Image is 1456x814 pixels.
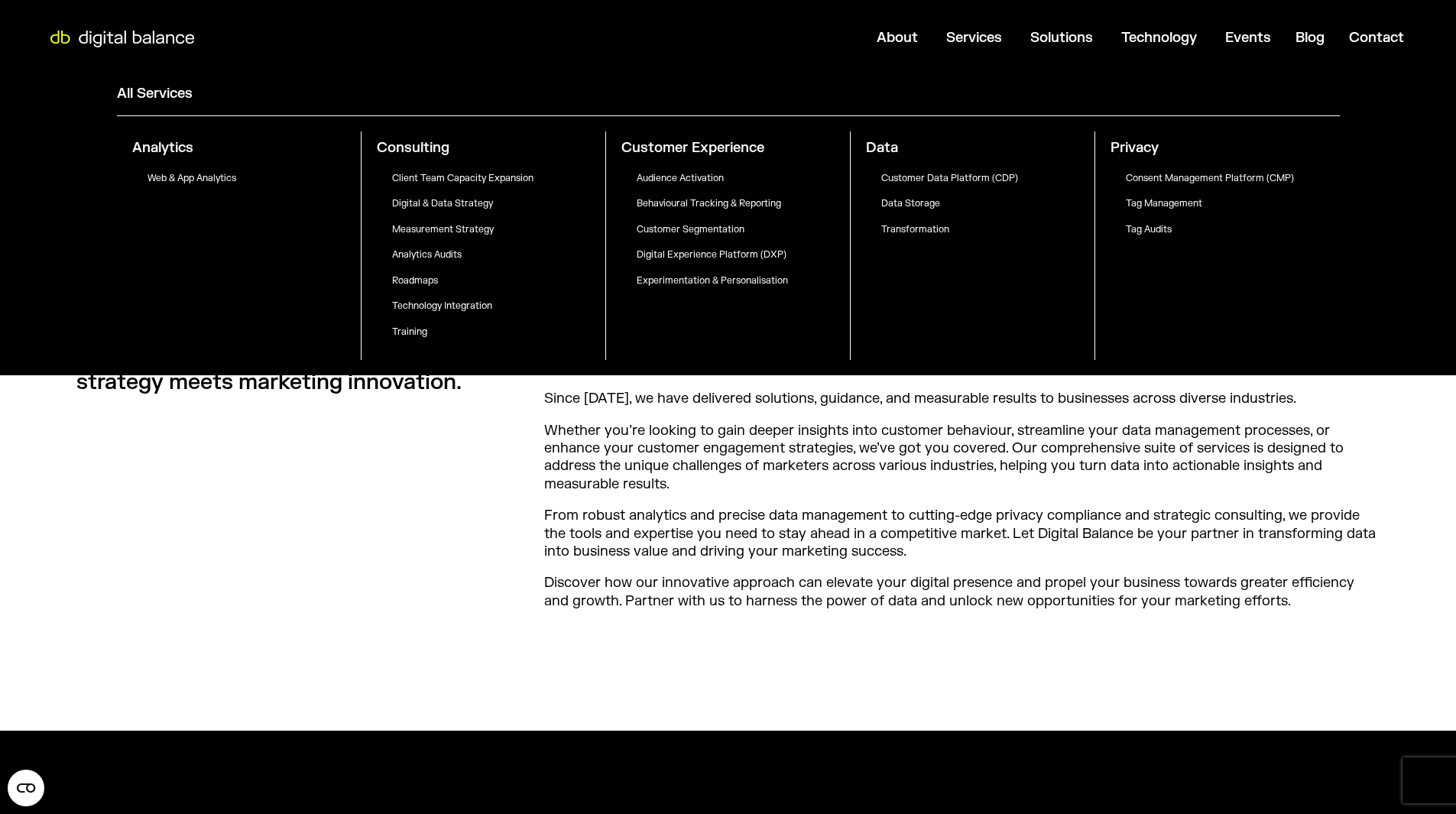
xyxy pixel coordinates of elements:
[392,275,605,287] p: Roadmaps
[637,198,850,210] p: Behavioural Tracking & Reporting
[1095,139,1339,249] a: Privacy Consent Management Platform (CMP)Tag ManagementTag Audits
[8,770,44,806] button: Open CMP widget
[392,198,605,210] p: Digital & Data Strategy
[1349,29,1404,47] a: Contact
[38,31,206,47] img: Digital Balance logo
[1126,198,1339,210] p: Tag Management
[621,139,850,157] h2: Customer Experience
[208,23,1416,53] div: Menu Toggle
[866,139,1094,157] h2: Data
[877,29,918,47] a: About
[117,85,193,102] a: All Services
[544,507,1380,560] p: From robust analytics and precise data management to cutting-edge privacy compliance and strategi...
[1121,29,1197,47] a: Technology
[544,422,1380,494] p: Whether you’re looking to gain deeper insights into customer behaviour, streamline your data mana...
[637,249,850,261] p: Digital Experience Platform (DXP)
[148,172,236,184] span: Web & App Analytics
[637,275,850,287] p: Experimentation & Personalisation
[1030,29,1093,47] a: Solutions
[1126,173,1339,185] p: Consent Management Platform (CMP)
[392,326,605,339] p: Training
[544,390,1380,407] p: Since [DATE], we have delivered solutions, guidance, and measurable results to businesses across ...
[132,139,361,157] h3: Analytics
[606,139,850,300] a: Customer Experience Audience ActivationBehavioural Tracking & ReportingCustomer SegmentationDigit...
[117,139,361,198] a: Analytics Web & App Analytics
[1111,139,1339,157] h2: Privacy
[392,224,605,236] p: Measurement Strategy
[377,139,605,157] h2: Consulting
[362,139,605,352] a: Consulting Client Team Capacity ExpansionDigital & Data StrategyMeasurement StrategyAnalytics Aud...
[637,173,850,185] p: Audience Activation
[544,574,1380,610] p: Discover how our innovative approach can elevate your digital presence and propel your business t...
[881,173,1094,185] p: Customer Data Platform (CDP)
[851,139,1094,249] a: Data Customer Data Platform (CDP)Data StorageTransformation
[1295,29,1325,47] a: Blog
[881,224,1094,236] p: Transformation
[1225,29,1271,47] a: Events
[946,29,1002,47] a: Services
[392,173,605,185] p: Client Team Capacity Expansion
[637,224,850,236] p: Customer Segmentation
[392,249,605,261] p: Analytics Audits
[1126,224,1339,236] p: Tag Audits
[881,198,1094,210] p: Data Storage
[208,23,1416,53] nav: Menu
[392,300,605,313] p: Technology Integration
